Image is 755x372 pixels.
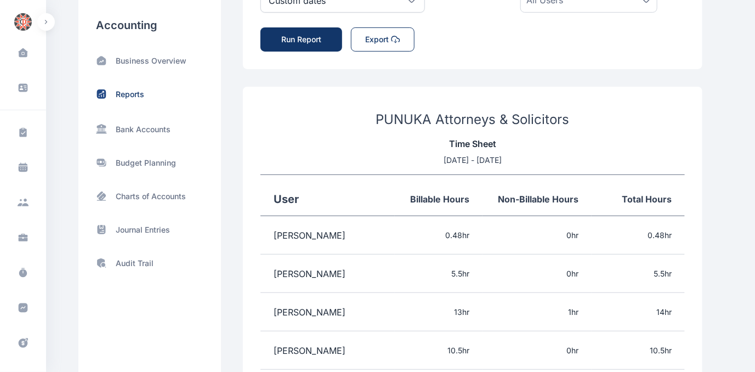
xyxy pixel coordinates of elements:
td: 13 hr [395,293,482,331]
th: User [260,175,395,216]
th: Billable Hours [395,175,482,216]
td: 0.48 hr [592,216,685,255]
img: card-pos.ab3033c8.svg [96,190,107,202]
a: Budget Planning [96,157,203,168]
a: Business Overview [96,55,203,66]
button: Run Report [260,27,342,52]
td: 5.5 hr [395,255,482,293]
h3: PUNUKA Attorneys & Solicitors [260,111,685,128]
p: Reports [116,89,144,100]
td: [PERSON_NAME] [260,255,395,293]
td: 0.48 hr [395,216,482,255]
h3: Accounting [96,18,203,33]
td: 5.5 hr [592,255,685,293]
td: 0 hr [482,331,592,370]
img: moneys.97c8a2cc.svg [96,157,107,168]
td: 10.5 hr [395,331,482,370]
p: Time Sheet [260,137,685,150]
th: Non-Billable Hours [482,175,592,216]
p: Budget Planning [116,157,176,168]
img: SideBarBankIcon.97256624.svg [96,123,107,134]
p: Journal Entries [116,224,170,235]
p: Bank Accounts [116,124,171,135]
td: 0 hr [482,216,592,255]
a: Reports [96,88,203,100]
td: 10.5 hr [592,331,685,370]
th: Total Hours [592,175,685,216]
td: 1 hr [482,293,592,331]
a: Charts of Accounts [96,190,203,202]
p: [DATE] - [DATE] [260,155,685,166]
p: Business Overview [116,55,186,66]
a: Bank Accounts [96,122,203,135]
img: status-up.570d3177.svg [96,88,107,100]
td: [PERSON_NAME] [260,331,395,370]
button: Export [351,27,415,52]
p: Audit Trail [116,258,154,269]
p: Charts of Accounts [116,191,186,202]
td: [PERSON_NAME] [260,216,395,255]
img: shield-search.e37bf0af.svg [96,257,107,269]
a: Journal Entries [96,224,203,235]
img: home-trend-up.185bc2c3.svg [96,55,107,66]
td: 14 hr [592,293,685,331]
a: Audit Trail [96,257,203,269]
td: [PERSON_NAME] [260,293,395,331]
td: 0 hr [482,255,592,293]
img: archive-book.469f2b76.svg [96,224,107,235]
